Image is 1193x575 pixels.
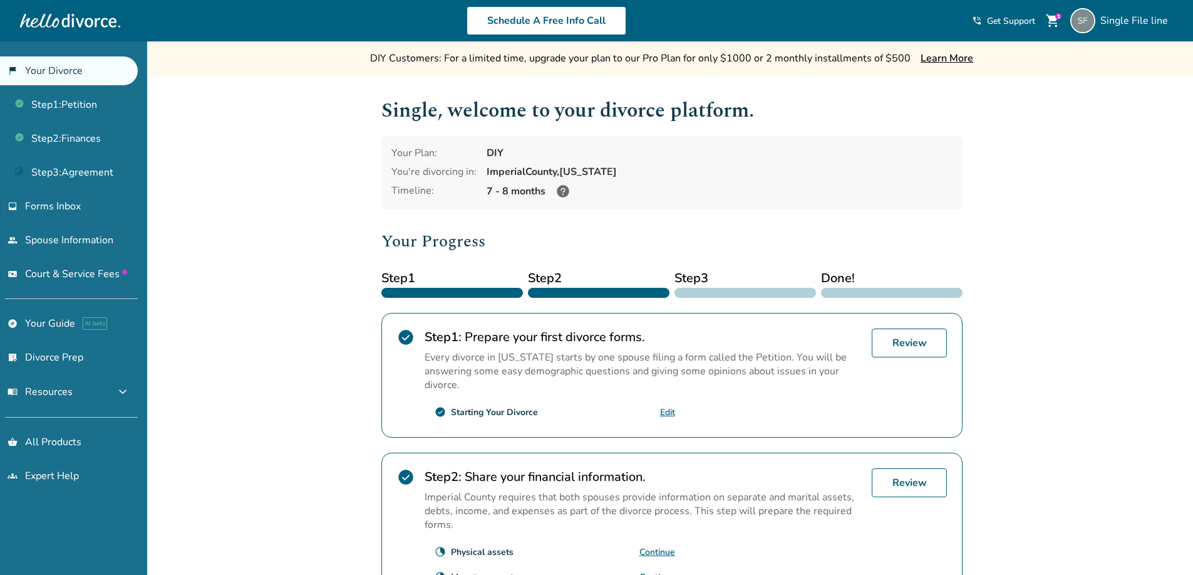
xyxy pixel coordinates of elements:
div: DIY Customers: For a limited time, upgrade your plan to our Pro Plan for only $1000 or 2 monthly ... [370,51,911,65]
a: Review [872,329,947,357]
span: phone_in_talk [972,16,982,26]
div: Timeline: [391,184,477,199]
span: Step 2 [528,269,669,288]
span: universal_currency_alt [8,269,18,279]
span: Done! [821,269,963,288]
p: Imperial County requires that both spouses provide information on separate and marital assets, de... [425,490,862,532]
span: check_circle [397,468,415,486]
span: Court & Service Fees [25,267,127,281]
div: 1 [1055,13,1061,19]
span: groups [8,471,18,481]
span: AI beta [83,317,107,330]
span: Step 3 [674,269,816,288]
div: 7 - 8 months [487,184,953,199]
span: explore [8,319,18,329]
span: flag_2 [8,66,18,76]
span: Step 1 [381,269,523,288]
a: Edit [660,406,675,418]
a: Continue [639,546,675,558]
span: check_circle [397,329,415,346]
strong: Step 2 : [425,468,462,485]
h2: Prepare your first divorce forms. [425,329,862,346]
div: Starting Your Divorce [451,406,538,418]
h2: Share your financial information. [425,468,862,485]
a: Learn More [921,51,973,65]
div: DIY [487,146,953,160]
span: people [8,235,18,245]
img: singlefileline@hellodivorce.com [1070,8,1095,33]
a: Review [872,468,947,497]
span: check_circle [435,406,446,418]
span: Forms Inbox [25,199,81,213]
h1: Single , welcome to your divorce platform. [381,95,963,126]
span: Get Support [987,15,1035,27]
span: Single File line [1100,14,1173,28]
div: Imperial County, [US_STATE] [487,165,953,179]
div: Your Plan: [391,146,477,160]
span: inbox [8,201,18,211]
iframe: Chat Widget [1130,515,1193,575]
a: phone_in_talkGet Support [972,15,1035,27]
h2: Your Progress [381,229,963,254]
div: You're divorcing in: [391,165,477,179]
span: shopping_cart [1045,13,1060,28]
span: Resources [8,385,73,399]
p: Every divorce in [US_STATE] starts by one spouse filing a form called the Petition. You will be a... [425,351,862,392]
a: Schedule A Free Info Call [467,6,626,35]
span: shopping_basket [8,437,18,447]
strong: Step 1 : [425,329,462,346]
span: clock_loader_40 [435,546,446,557]
span: menu_book [8,387,18,397]
span: expand_more [115,384,130,399]
span: list_alt_check [8,352,18,362]
div: Physical assets [451,546,514,558]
